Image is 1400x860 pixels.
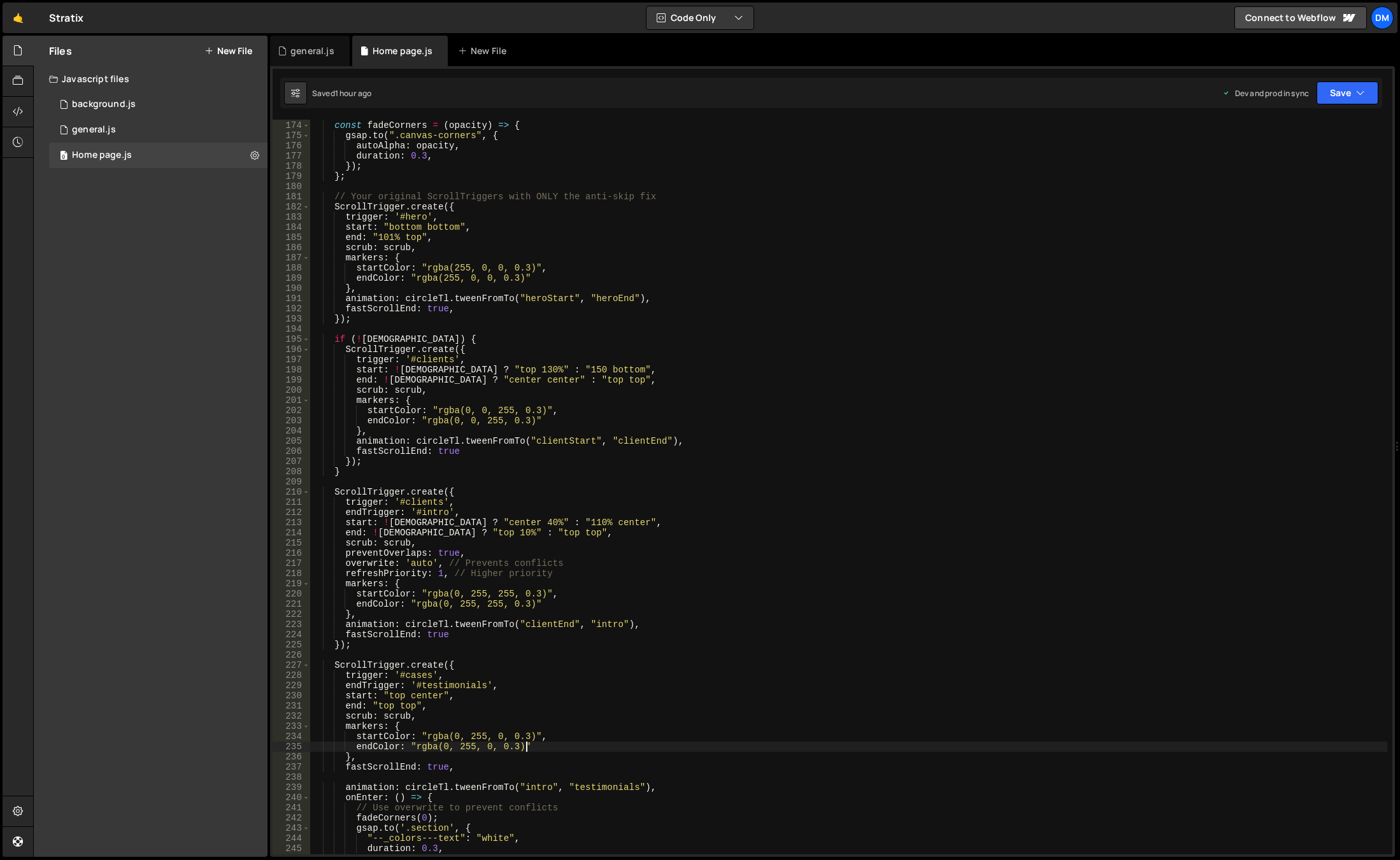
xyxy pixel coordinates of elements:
span: 0 [60,152,68,162]
div: general.js [72,124,116,136]
div: 174 [273,120,310,130]
div: 180 [273,181,310,192]
div: Stratix [49,10,83,25]
div: 209 [273,477,310,487]
div: 236 [273,752,310,762]
div: 224 [273,630,310,640]
div: 207 [273,456,310,467]
div: 239 [273,782,310,793]
div: 242 [273,813,310,823]
div: 199 [273,375,310,385]
div: background.js [72,99,136,110]
div: 195 [273,334,310,344]
div: 202 [273,405,310,416]
div: 176 [273,141,310,151]
div: 231 [273,701,310,711]
div: 210 [273,487,310,497]
div: 188 [273,263,310,273]
div: 201 [273,395,310,405]
div: 198 [273,365,310,375]
div: 244 [273,833,310,843]
div: 216 [273,548,310,558]
div: 238 [273,772,310,782]
a: Dm [1371,6,1394,29]
div: 223 [273,619,310,630]
div: 1 hour ago [335,88,372,99]
div: 245 [273,843,310,854]
button: Code Only [646,6,754,29]
button: New File [204,46,252,56]
div: 16575/45066.js [49,92,268,117]
div: 183 [273,212,310,222]
div: 187 [273,253,310,263]
div: 179 [273,171,310,181]
div: 234 [273,731,310,742]
div: 185 [273,232,310,243]
div: 192 [273,304,310,314]
div: 213 [273,518,310,528]
button: Save [1317,81,1378,104]
div: 204 [273,426,310,436]
div: 178 [273,161,310,171]
div: 218 [273,568,310,579]
div: 200 [273,385,310,395]
div: 205 [273,436,310,446]
div: 235 [273,742,310,752]
a: Connect to Webflow [1234,6,1367,29]
div: 191 [273,293,310,304]
div: 215 [273,538,310,548]
div: 212 [273,507,310,518]
div: 184 [273,222,310,232]
div: 190 [273,283,310,293]
div: 243 [273,823,310,833]
div: 229 [273,680,310,691]
div: 208 [273,467,310,477]
div: 16575/45977.js [49,143,268,168]
div: 237 [273,762,310,772]
div: 233 [273,721,310,731]
div: 189 [273,273,310,283]
div: Dev and prod in sync [1222,88,1309,99]
div: 241 [273,803,310,813]
div: 219 [273,579,310,589]
div: Saved [312,88,371,99]
a: 🤙 [3,3,34,33]
h2: Files [49,44,72,58]
div: 225 [273,640,310,650]
div: 194 [273,324,310,334]
div: 196 [273,344,310,355]
div: 240 [273,793,310,803]
div: 186 [273,243,310,253]
div: 177 [273,151,310,161]
div: general.js [290,45,334,57]
div: 227 [273,660,310,670]
div: 16575/45802.js [49,117,268,143]
div: 181 [273,192,310,202]
div: 222 [273,609,310,619]
div: 211 [273,497,310,507]
div: Javascript files [34,66,268,92]
div: Home page.js [72,150,132,161]
div: 197 [273,355,310,365]
div: 221 [273,599,310,609]
div: Home page.js [373,45,432,57]
div: 206 [273,446,310,456]
div: 230 [273,691,310,701]
div: New File [458,45,511,57]
div: 203 [273,416,310,426]
div: 182 [273,202,310,212]
div: 232 [273,711,310,721]
div: 220 [273,589,310,599]
div: 226 [273,650,310,660]
div: 228 [273,670,310,680]
div: 214 [273,528,310,538]
div: 217 [273,558,310,568]
div: 175 [273,130,310,141]
div: 193 [273,314,310,324]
